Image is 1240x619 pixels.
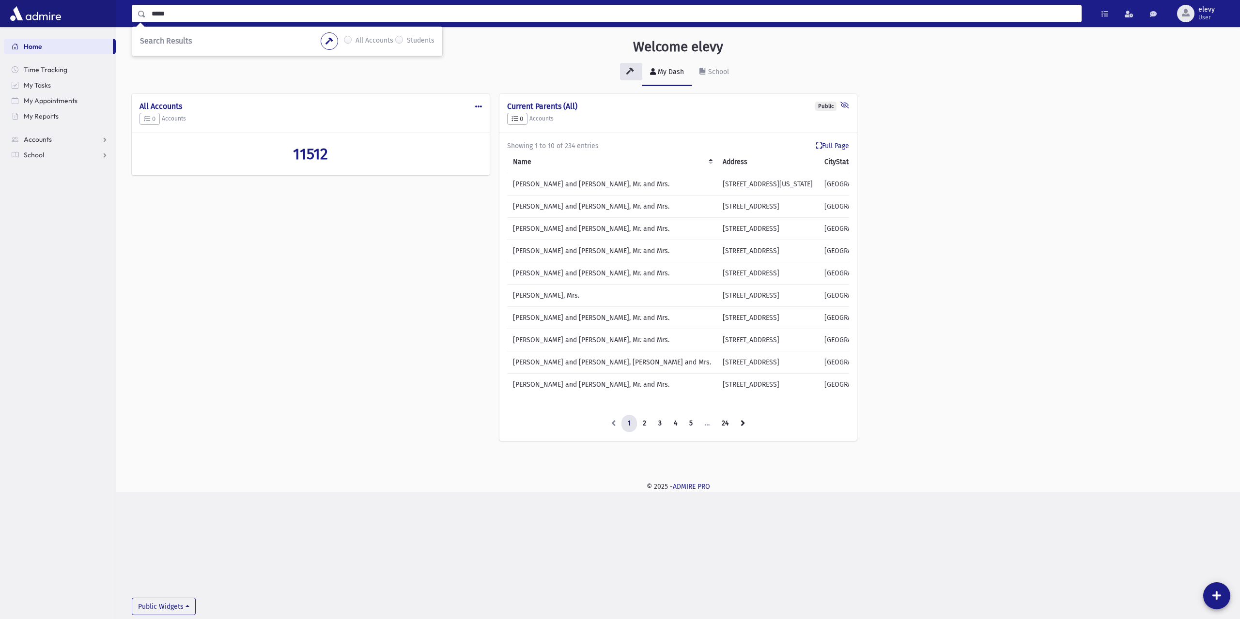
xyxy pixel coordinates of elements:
span: School [24,151,44,159]
td: [PERSON_NAME] and [PERSON_NAME], [PERSON_NAME] and Mrs. [507,351,717,374]
div: © 2025 - [132,482,1224,492]
span: My Reports [24,112,59,121]
a: Full Page [816,141,849,151]
td: [STREET_ADDRESS][US_STATE] [717,173,819,196]
a: My Appointments [4,93,116,108]
span: elevy [1198,6,1215,14]
span: User [1198,14,1215,21]
span: 11512 [293,145,328,163]
td: [STREET_ADDRESS] [717,196,819,218]
label: Students [407,35,434,47]
td: [STREET_ADDRESS] [717,218,819,240]
td: [PERSON_NAME] and [PERSON_NAME], Mr. and Mrs. [507,262,717,285]
a: School [692,59,737,86]
td: [GEOGRAPHIC_DATA] [819,173,892,196]
span: 0 [144,115,155,122]
th: Address [717,151,819,173]
td: [PERSON_NAME], Mrs. [507,285,717,307]
td: [GEOGRAPHIC_DATA] [819,329,892,351]
h3: Welcome elevy [633,39,723,55]
div: Public [815,102,837,111]
a: Home [4,39,113,54]
td: [STREET_ADDRESS] [717,351,819,374]
span: Accounts [24,135,52,144]
td: [PERSON_NAME] and [PERSON_NAME], Mr. and Mrs. [507,240,717,262]
a: Time Tracking [4,62,116,77]
a: Accounts [4,132,116,147]
a: 11512 [139,145,482,163]
h5: Accounts [139,113,482,125]
td: [PERSON_NAME] and [PERSON_NAME], Mr. and Mrs. [507,173,717,196]
td: [STREET_ADDRESS] [717,307,819,329]
div: School [706,68,729,76]
th: CityStateZip [819,151,892,173]
img: AdmirePro [8,4,63,23]
td: [STREET_ADDRESS] [717,240,819,262]
button: 0 [507,113,527,125]
td: [STREET_ADDRESS] [717,285,819,307]
td: [GEOGRAPHIC_DATA] [819,262,892,285]
a: 2 [636,415,652,432]
td: [PERSON_NAME] and [PERSON_NAME], Mr. and Mrs. [507,307,717,329]
td: [STREET_ADDRESS] [717,329,819,351]
a: ADMIRE PRO [673,483,710,491]
div: My Dash [656,68,684,76]
span: 0 [511,115,523,122]
div: Showing 1 to 10 of 234 entries [507,141,850,151]
span: My Appointments [24,96,77,105]
td: [GEOGRAPHIC_DATA] [819,240,892,262]
h4: All Accounts [139,102,482,111]
td: [GEOGRAPHIC_DATA] [819,218,892,240]
td: [GEOGRAPHIC_DATA] [819,374,892,396]
span: My Tasks [24,81,51,90]
td: [STREET_ADDRESS] [717,262,819,285]
th: Name [507,151,717,173]
td: [PERSON_NAME] and [PERSON_NAME], Mr. and Mrs. [507,218,717,240]
a: My Reports [4,108,116,124]
a: 1 [621,415,637,432]
button: 0 [139,113,160,125]
a: My Tasks [4,77,116,93]
td: [GEOGRAPHIC_DATA] [819,285,892,307]
input: Search [146,5,1081,22]
a: 24 [715,415,735,432]
a: My Dash [642,59,692,86]
td: [PERSON_NAME] and [PERSON_NAME], Mr. and Mrs. [507,374,717,396]
td: [GEOGRAPHIC_DATA] [819,307,892,329]
td: [PERSON_NAME] and [PERSON_NAME], Mr. and Mrs. [507,329,717,351]
button: Public Widgets [132,598,196,615]
td: [GEOGRAPHIC_DATA] [819,196,892,218]
td: [GEOGRAPHIC_DATA] [819,351,892,374]
a: School [4,147,116,163]
label: All Accounts [356,35,393,47]
h5: Accounts [507,113,850,125]
td: [STREET_ADDRESS] [717,374,819,396]
span: Home [24,42,42,51]
td: [PERSON_NAME] and [PERSON_NAME], Mr. and Mrs. [507,196,717,218]
a: 3 [652,415,668,432]
a: 5 [683,415,699,432]
span: Time Tracking [24,65,67,74]
a: 4 [667,415,683,432]
h4: Current Parents (All) [507,102,850,111]
span: Search Results [140,36,192,45]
